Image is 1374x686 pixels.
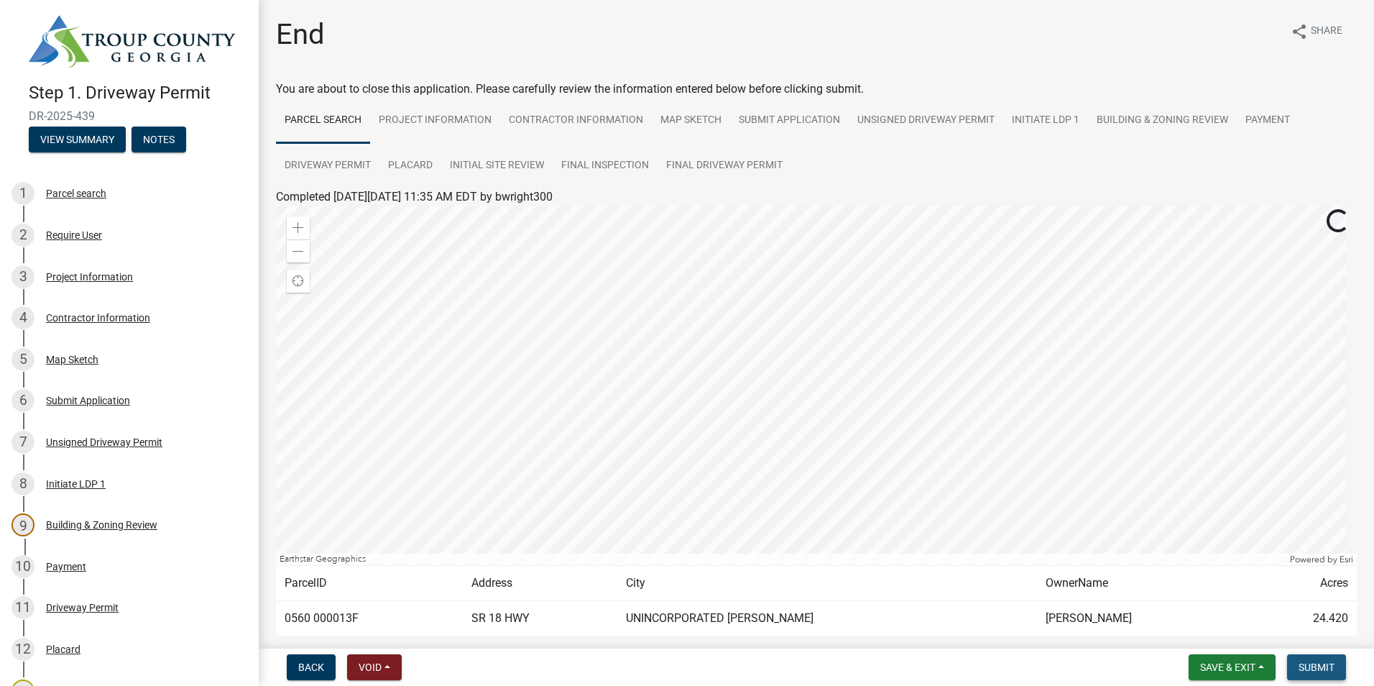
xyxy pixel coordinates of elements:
a: Unsigned Driveway Permit [849,98,1003,144]
button: Void [347,654,402,680]
span: Back [298,662,324,673]
span: Share [1311,23,1342,40]
button: Submit [1287,654,1346,680]
div: 5 [11,348,34,371]
div: 4 [11,306,34,329]
h4: Step 1. Driveway Permit [29,83,247,104]
h1: End [276,17,325,52]
div: 1 [11,182,34,205]
div: Powered by [1286,554,1357,565]
span: Save & Exit [1200,662,1255,673]
div: Unsigned Driveway Permit [46,437,162,447]
div: 12 [11,638,34,661]
td: OwnerName [1037,566,1249,601]
div: Contractor Information [46,313,150,323]
a: Contractor Information [500,98,652,144]
a: Submit Application [730,98,849,144]
td: SR 18 HWY [463,601,617,636]
button: View Summary [29,127,126,152]
button: Save & Exit [1189,654,1276,680]
td: UNINCORPORATED [PERSON_NAME] [617,601,1037,636]
a: Initiate LDP 1 [1003,98,1088,144]
a: Esri [1340,554,1353,564]
div: Earthstar Geographics [276,554,1286,565]
div: 2 [11,224,34,247]
span: Void [359,662,382,673]
div: 3 [11,265,34,288]
a: Placard [379,143,441,189]
div: You are about to close this application. Please carefully review the information entered below be... [276,81,1357,664]
img: Troup County, Georgia [29,15,236,68]
wm-modal-confirm: Notes [132,134,186,146]
a: Payment [1237,98,1299,144]
a: Driveway Permit [276,143,379,189]
div: 11 [11,596,34,619]
td: City [617,566,1037,601]
a: Map Sketch [652,98,730,144]
div: Initiate LDP 1 [46,479,106,489]
td: ParcelID [276,566,463,601]
div: Parcel search [46,188,106,198]
i: share [1291,23,1308,40]
a: Parcel search [276,98,370,144]
div: Project Information [46,272,133,282]
div: Placard [46,644,80,654]
div: Submit Application [46,395,130,406]
div: 6 [11,389,34,412]
div: 10 [11,555,34,578]
span: DR-2025-439 [29,109,230,123]
div: Payment [46,562,86,572]
button: shareShare [1279,17,1354,45]
span: Submit [1299,662,1334,673]
div: Driveway Permit [46,603,119,613]
wm-modal-confirm: Summary [29,134,126,146]
td: Acres [1249,566,1357,601]
td: 24.420 [1249,601,1357,636]
div: Map Sketch [46,355,98,365]
div: 7 [11,431,34,454]
a: Project Information [370,98,500,144]
div: 9 [11,513,34,536]
td: [PERSON_NAME] [1037,601,1249,636]
div: Building & Zoning Review [46,520,157,530]
a: Initial Site Review [441,143,553,189]
div: Zoom out [287,239,310,262]
div: Find my location [287,270,310,293]
a: Final Driveway Permit [658,143,791,189]
button: Back [287,654,336,680]
a: Building & Zoning Review [1088,98,1237,144]
span: Completed [DATE][DATE] 11:35 AM EDT by bwright300 [276,190,553,203]
div: 8 [11,472,34,495]
a: Final Inspection [553,143,658,189]
td: 0560 000013F [276,601,463,636]
button: Notes [132,127,186,152]
div: Zoom in [287,216,310,239]
div: Require User [46,230,102,240]
td: Address [463,566,617,601]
